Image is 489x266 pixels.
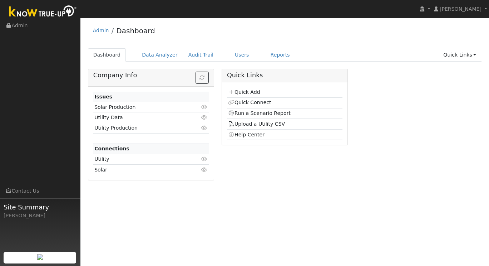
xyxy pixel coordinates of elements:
strong: Connections [94,146,129,151]
div: [PERSON_NAME] [4,212,76,219]
td: Utility [93,154,190,164]
h5: Quick Links [227,72,342,79]
i: Click to view [201,125,208,130]
i: Click to view [201,167,208,172]
a: Dashboard [116,26,155,35]
a: Audit Trail [183,48,219,62]
a: Quick Links [438,48,481,62]
i: Click to view [201,156,208,161]
span: [PERSON_NAME] [440,6,481,12]
h5: Company Info [93,72,209,79]
i: Click to view [201,105,208,110]
a: Data Analyzer [137,48,183,62]
img: Know True-Up [5,4,80,20]
a: Dashboard [88,48,126,62]
td: Utility Production [93,123,190,133]
td: Solar Production [93,102,190,112]
i: Click to view [201,115,208,120]
a: Help Center [228,132,265,137]
a: Reports [265,48,295,62]
td: Solar [93,165,190,175]
strong: Issues [94,94,112,100]
td: Utility Data [93,112,190,123]
img: retrieve [37,254,43,260]
a: Run a Scenario Report [228,110,291,116]
a: Quick Add [228,89,260,95]
a: Upload a Utility CSV [228,121,285,127]
a: Admin [93,28,109,33]
a: Quick Connect [228,100,271,105]
span: Site Summary [4,202,76,212]
a: Users [229,48,255,62]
